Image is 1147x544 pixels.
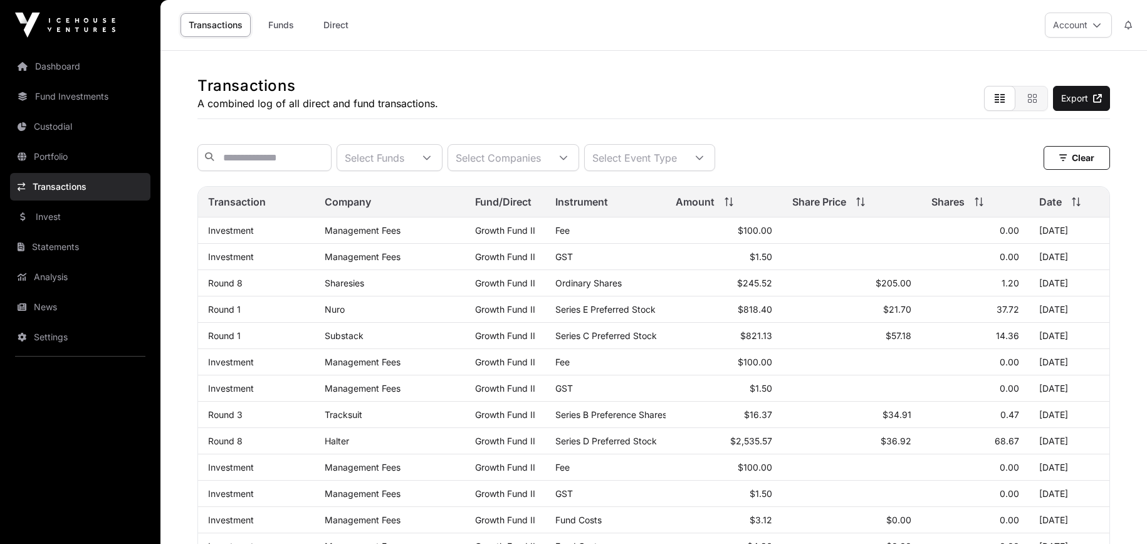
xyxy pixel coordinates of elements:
a: Custodial [10,113,150,140]
a: Round 1 [208,330,241,341]
a: Sharesies [325,278,364,288]
span: Fee [555,225,570,236]
a: Transactions [10,173,150,201]
td: [DATE] [1029,402,1109,428]
a: Growth Fund II [475,515,535,525]
td: [DATE] [1029,375,1109,402]
div: Select Funds [337,145,412,170]
span: Fund Costs [555,515,602,525]
span: 14.36 [996,330,1019,341]
td: $100.00 [666,217,782,244]
p: Management Fees [325,357,455,367]
img: Icehouse Ventures Logo [15,13,115,38]
span: Series C Preferred Stock [555,330,657,341]
td: $818.40 [666,296,782,323]
span: Ordinary Shares [555,278,622,288]
span: GST [555,251,573,262]
a: Investment [208,515,254,525]
span: Fee [555,357,570,367]
td: $1.50 [666,481,782,507]
td: $3.12 [666,507,782,533]
a: Analysis [10,263,150,291]
a: Growth Fund II [475,488,535,499]
a: Investment [208,251,254,262]
span: Shares [931,194,965,209]
a: Statements [10,233,150,261]
td: $821.13 [666,323,782,349]
p: Management Fees [325,488,455,499]
span: $36.92 [881,436,911,446]
span: Fund/Direct [475,194,532,209]
span: $21.70 [883,304,911,315]
td: [DATE] [1029,323,1109,349]
span: $57.18 [886,330,911,341]
a: Halter [325,436,349,446]
span: 0.00 [1000,462,1019,473]
a: Export [1053,86,1110,111]
td: [DATE] [1029,481,1109,507]
span: GST [555,383,573,394]
p: Management Fees [325,462,455,473]
span: 0.00 [1000,515,1019,525]
a: Substack [325,330,364,341]
td: $245.52 [666,270,782,296]
a: Nuro [325,304,345,315]
a: Round 8 [208,436,243,446]
span: $205.00 [876,278,911,288]
a: Growth Fund II [475,409,535,420]
a: Growth Fund II [475,462,535,473]
a: Investment [208,462,254,473]
td: [DATE] [1029,270,1109,296]
a: Transactions [181,13,251,37]
a: Growth Fund II [475,383,535,394]
button: Clear [1044,146,1110,170]
a: Growth Fund II [475,357,535,367]
iframe: Chat Widget [1084,484,1147,544]
td: [DATE] [1029,217,1109,244]
span: Series D Preferred Stock [555,436,657,446]
span: Transaction [208,194,266,209]
span: Date [1039,194,1062,209]
span: 0.00 [1000,488,1019,499]
p: A combined log of all direct and fund transactions. [197,96,438,111]
a: Round 3 [208,409,243,420]
a: News [10,293,150,321]
a: Dashboard [10,53,150,80]
a: Fund Investments [10,83,150,110]
p: Management Fees [325,515,455,525]
span: 1.20 [1002,278,1019,288]
td: $2,535.57 [666,428,782,454]
a: Investment [208,225,254,236]
span: GST [555,488,573,499]
span: Instrument [555,194,608,209]
td: $16.37 [666,402,782,428]
span: 0.00 [1000,383,1019,394]
a: Growth Fund II [475,330,535,341]
a: Growth Fund II [475,278,535,288]
a: Investment [208,488,254,499]
a: Direct [311,13,361,37]
span: $0.00 [886,515,911,525]
span: 68.67 [995,436,1019,446]
span: Share Price [792,194,846,209]
p: Management Fees [325,225,455,236]
td: $1.50 [666,244,782,270]
a: Growth Fund II [475,225,535,236]
span: 0.00 [1000,251,1019,262]
td: $100.00 [666,454,782,481]
span: $34.91 [883,409,911,420]
h1: Transactions [197,76,438,96]
p: Management Fees [325,251,455,262]
a: Growth Fund II [475,436,535,446]
span: Series E Preferred Stock [555,304,656,315]
span: Series B Preference Shares [555,409,667,420]
td: $100.00 [666,349,782,375]
td: [DATE] [1029,349,1109,375]
a: Investment [208,357,254,367]
a: Funds [256,13,306,37]
span: Fee [555,462,570,473]
a: Growth Fund II [475,304,535,315]
span: 0.00 [1000,357,1019,367]
span: 0.47 [1000,409,1019,420]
